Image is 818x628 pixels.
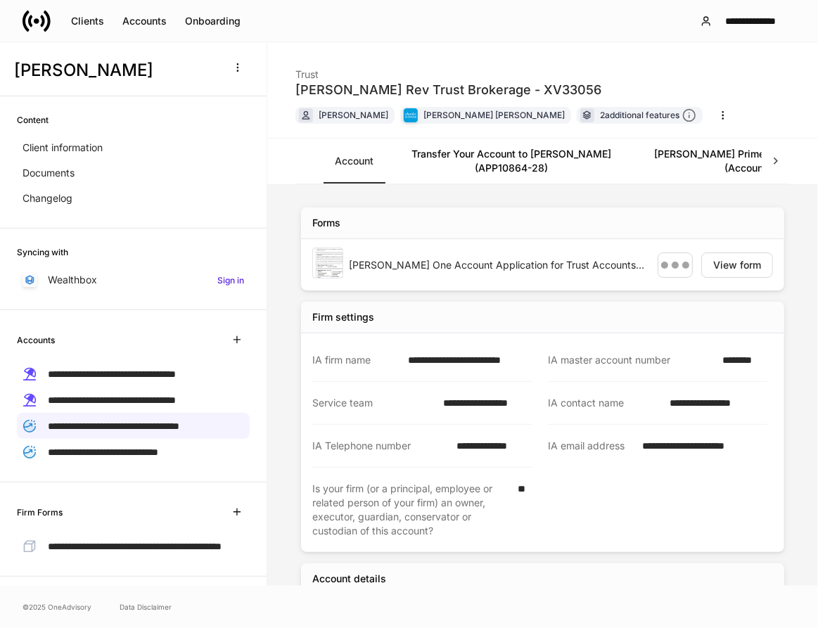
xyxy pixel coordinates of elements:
span: © 2025 OneAdvisory [23,601,91,613]
div: [PERSON_NAME] [319,108,388,122]
div: Account details [312,572,386,586]
div: Accounts [122,16,167,26]
p: Documents [23,166,75,180]
button: Clients [62,10,113,32]
h6: Accounts [17,333,55,347]
h6: Content [17,113,49,127]
div: [PERSON_NAME] One Account Application for Trust Accounts (APP35101-21) [349,258,646,272]
div: Clients [71,16,104,26]
div: Service team [312,396,435,410]
a: Account [324,139,385,184]
div: IA email address [549,439,634,454]
div: 2 additional features [600,108,696,123]
div: IA master account number [549,353,714,367]
div: IA firm name [312,353,400,367]
a: Data Disclaimer [120,601,172,613]
div: Firm settings [312,310,374,324]
div: Is your firm (or a principal, employee or related person of your firm) an owner, executor, guardi... [312,482,510,538]
div: [PERSON_NAME] [PERSON_NAME] [423,108,565,122]
h6: Firm Forms [17,506,63,519]
button: Onboarding [176,10,250,32]
a: Transfer Your Account to [PERSON_NAME] (APP10864-28) [385,139,638,184]
h6: Sign in [217,274,244,287]
div: Forms [312,216,340,230]
p: Changelog [23,191,72,205]
h6: Syncing with [17,245,68,259]
p: Client information [23,141,103,155]
div: View form [713,260,761,270]
div: IA Telephone number [312,439,448,453]
div: [PERSON_NAME] Rev Trust Brokerage - XV33056 [295,82,601,98]
div: Onboarding [185,16,241,26]
div: IA contact name [549,396,662,410]
button: View form [701,252,773,278]
div: Trust [295,59,601,82]
p: Wealthbox [48,273,97,287]
button: Accounts [113,10,176,32]
a: WealthboxSign in [17,267,250,293]
a: Changelog [17,186,250,211]
img: charles-schwab-BFYFdbvS.png [404,108,418,122]
h3: [PERSON_NAME] [14,59,217,82]
a: Client information [17,135,250,160]
a: Documents [17,160,250,186]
